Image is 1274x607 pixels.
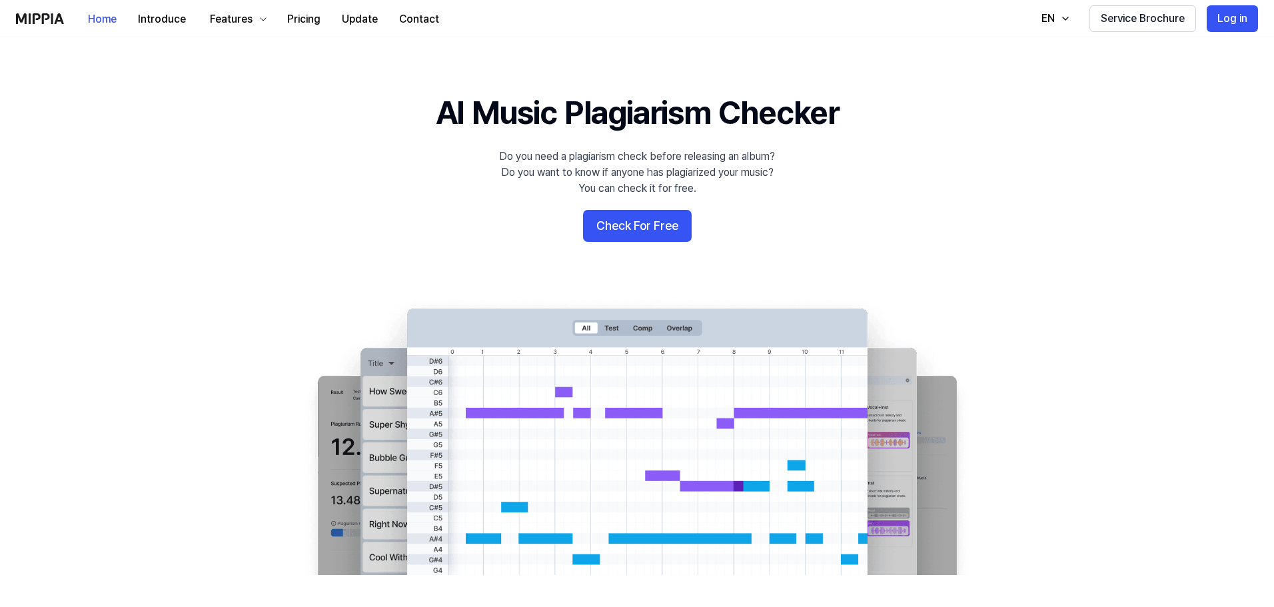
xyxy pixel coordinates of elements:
[77,6,127,33] button: Home
[291,295,983,575] img: main Image
[1207,5,1258,32] button: Log in
[436,91,839,135] h1: AI Music Plagiarism Checker
[277,6,331,33] button: Pricing
[499,149,775,197] div: Do you need a plagiarism check before releasing an album? Do you want to know if anyone has plagi...
[331,6,388,33] button: Update
[197,6,277,33] button: Features
[127,6,197,33] button: Introduce
[331,1,388,37] a: Update
[77,1,127,37] a: Home
[207,11,255,27] div: Features
[16,13,64,24] img: logo
[1028,5,1079,32] button: EN
[1089,5,1196,32] button: Service Brochure
[583,210,692,242] button: Check For Free
[1039,11,1057,27] div: EN
[388,6,450,33] button: Contact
